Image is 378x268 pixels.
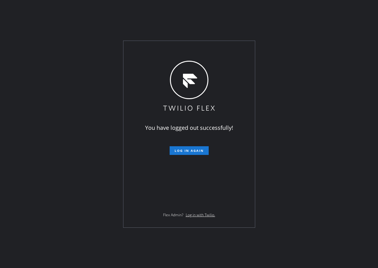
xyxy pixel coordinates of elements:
span: Flex Admin? [163,212,183,217]
button: Log in again [170,146,209,155]
a: Log in with Twilio. [186,212,215,217]
span: Log in again [175,148,204,153]
span: You have logged out successfully! [145,124,233,131]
